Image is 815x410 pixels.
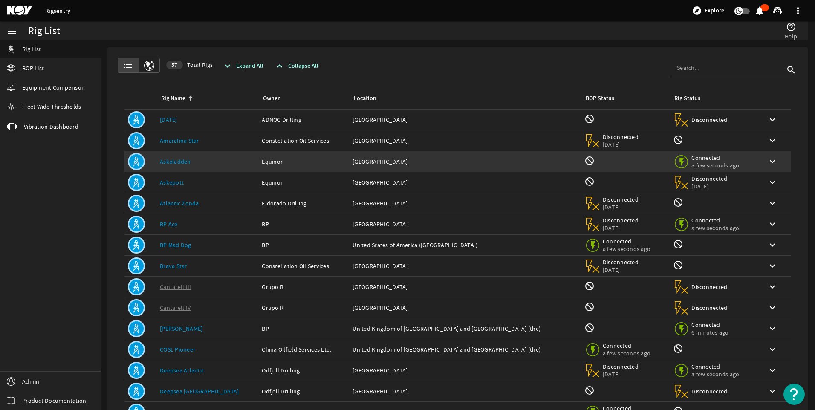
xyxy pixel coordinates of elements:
a: COSL Pioneer [160,346,195,353]
span: Admin [22,377,39,386]
mat-icon: keyboard_arrow_down [767,198,777,208]
mat-icon: keyboard_arrow_down [767,136,777,146]
span: [DATE] [603,141,639,148]
span: Disconnected [691,304,728,312]
mat-icon: keyboard_arrow_down [767,156,777,167]
span: a few seconds ago [691,162,739,169]
span: Expand All [236,62,263,70]
a: BP Mad Dog [160,241,191,249]
div: Constellation Oil Services [262,136,346,145]
button: Collapse All [271,58,322,74]
span: Vibration Dashboard [24,122,78,131]
div: Grupo R [262,283,346,291]
mat-icon: keyboard_arrow_down [767,115,777,125]
mat-icon: keyboard_arrow_down [767,365,777,375]
a: Cantarell IV [160,304,191,312]
mat-icon: menu [7,26,17,36]
div: United States of America ([GEOGRAPHIC_DATA]) [353,241,577,249]
div: [GEOGRAPHIC_DATA] [353,303,577,312]
div: [GEOGRAPHIC_DATA] [353,199,577,208]
div: United Kingdom of [GEOGRAPHIC_DATA] and [GEOGRAPHIC_DATA] (the) [353,324,577,333]
a: Askepott [160,179,184,186]
div: Rig Status [674,94,700,103]
span: a few seconds ago [603,349,650,357]
div: Owner [263,94,280,103]
span: Product Documentation [22,396,86,405]
div: [GEOGRAPHIC_DATA] [353,387,577,396]
mat-icon: BOP Monitoring not available for this rig [584,156,595,166]
span: Help [785,32,797,40]
div: [GEOGRAPHIC_DATA] [353,220,577,228]
div: China Oilfield Services Ltd. [262,345,346,354]
div: [GEOGRAPHIC_DATA] [353,178,577,187]
a: Rigsentry [45,7,70,15]
a: Cantarell III [160,283,191,291]
mat-icon: support_agent [772,6,783,16]
mat-icon: BOP Monitoring not available for this rig [584,281,595,291]
span: Disconnected [691,387,728,395]
mat-icon: Rig Monitoring not available for this rig [673,344,683,354]
span: Connected [691,154,739,162]
span: [DATE] [603,224,639,232]
div: Odfjell Drilling [262,387,346,396]
mat-icon: expand_less [275,61,285,71]
div: BP [262,220,346,228]
div: Odfjell Drilling [262,366,346,375]
span: Connected [603,342,650,349]
mat-icon: explore [692,6,702,16]
mat-icon: notifications [754,6,765,16]
span: Explore [705,6,724,15]
div: ADNOC Drilling [262,115,346,124]
div: Owner [262,94,342,103]
mat-icon: Rig Monitoring not available for this rig [673,135,683,145]
div: [GEOGRAPHIC_DATA] [353,366,577,375]
div: [GEOGRAPHIC_DATA] [353,115,577,124]
div: Rig List [28,27,60,35]
mat-icon: keyboard_arrow_down [767,261,777,271]
span: a few seconds ago [691,370,739,378]
div: United Kingdom of [GEOGRAPHIC_DATA] and [GEOGRAPHIC_DATA] (the) [353,345,577,354]
mat-icon: keyboard_arrow_down [767,177,777,188]
span: a few seconds ago [691,224,739,232]
mat-icon: Rig Monitoring not available for this rig [673,239,683,249]
mat-icon: keyboard_arrow_down [767,323,777,334]
mat-icon: keyboard_arrow_down [767,344,777,355]
div: Rig Name [160,94,251,103]
div: [GEOGRAPHIC_DATA] [353,262,577,270]
button: Expand All [219,58,267,74]
mat-icon: expand_more [223,61,233,71]
a: [PERSON_NAME] [160,325,202,332]
span: Disconnected [603,363,639,370]
span: [DATE] [603,266,639,274]
div: BP [262,241,346,249]
div: Rig Name [161,94,185,103]
input: Search... [677,64,784,72]
i: search [786,65,796,75]
a: Atlantic Zonda [160,199,199,207]
div: Equinor [262,157,346,166]
a: Askeladden [160,158,191,165]
div: Eldorado Drilling [262,199,346,208]
div: [GEOGRAPHIC_DATA] [353,136,577,145]
mat-icon: vibration [7,121,17,132]
span: Disconnected [691,116,728,124]
span: Disconnected [603,217,639,224]
span: [DATE] [691,182,728,190]
span: a few seconds ago [603,245,650,253]
span: Total Rigs [166,61,213,69]
button: Explore [688,4,728,17]
mat-icon: keyboard_arrow_down [767,219,777,229]
button: Open Resource Center [783,384,805,405]
mat-icon: Rig Monitoring not available for this rig [673,260,683,270]
mat-icon: Rig Monitoring not available for this rig [673,197,683,208]
mat-icon: list [123,61,133,71]
a: Amaralina Star [160,137,199,144]
a: Deepsea [GEOGRAPHIC_DATA] [160,387,239,395]
div: BOP Status [586,94,614,103]
mat-icon: BOP Monitoring not available for this rig [584,385,595,396]
span: Collapse All [288,62,318,70]
div: Location [354,94,376,103]
span: Equipment Comparison [22,83,85,92]
span: Disconnected [691,175,728,182]
a: Brava Star [160,262,187,270]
